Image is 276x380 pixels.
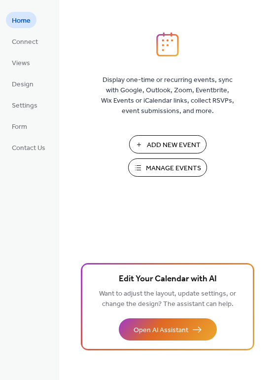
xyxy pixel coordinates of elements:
img: logo_icon.svg [156,32,179,57]
span: Contact Us [12,143,45,153]
span: Edit Your Calendar with AI [119,272,217,286]
span: Manage Events [146,163,201,174]
a: Form [6,118,33,134]
a: Connect [6,33,44,49]
span: Settings [12,101,37,111]
button: Open AI Assistant [119,318,217,341]
a: Contact Us [6,139,51,155]
span: Views [12,58,30,69]
span: Connect [12,37,38,47]
span: Want to adjust the layout, update settings, or change the design? The assistant can help. [99,287,236,311]
button: Add New Event [129,135,207,153]
span: Add New Event [147,140,201,151]
a: Home [6,12,36,28]
a: Views [6,54,36,71]
a: Design [6,76,39,92]
button: Manage Events [128,158,207,177]
span: Form [12,122,27,132]
span: Open AI Assistant [134,325,188,336]
span: Design [12,79,34,90]
a: Settings [6,97,43,113]
span: Display one-time or recurring events, sync with Google, Outlook, Zoom, Eventbrite, Wix Events or ... [101,75,234,116]
span: Home [12,16,31,26]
